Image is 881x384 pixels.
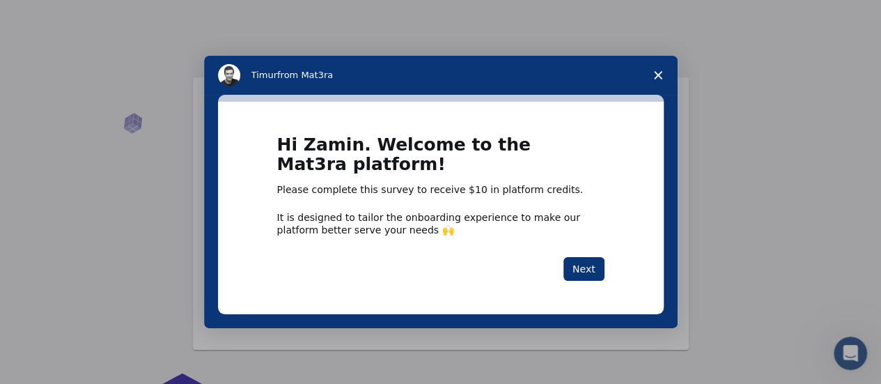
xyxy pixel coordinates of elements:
div: Please complete this survey to receive $10 in platform credits. [277,183,605,197]
div: It is designed to tailor the onboarding experience to make our platform better serve your needs 🙌 [277,211,605,236]
img: Profile image for Timur [218,64,240,86]
span: Close survey [639,56,678,95]
button: Next [563,257,605,281]
span: Support [28,10,78,22]
span: from Mat3ra [277,70,333,80]
span: Timur [251,70,277,80]
h1: Hi Zamin. Welcome to the Mat3ra platform! [277,135,605,183]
